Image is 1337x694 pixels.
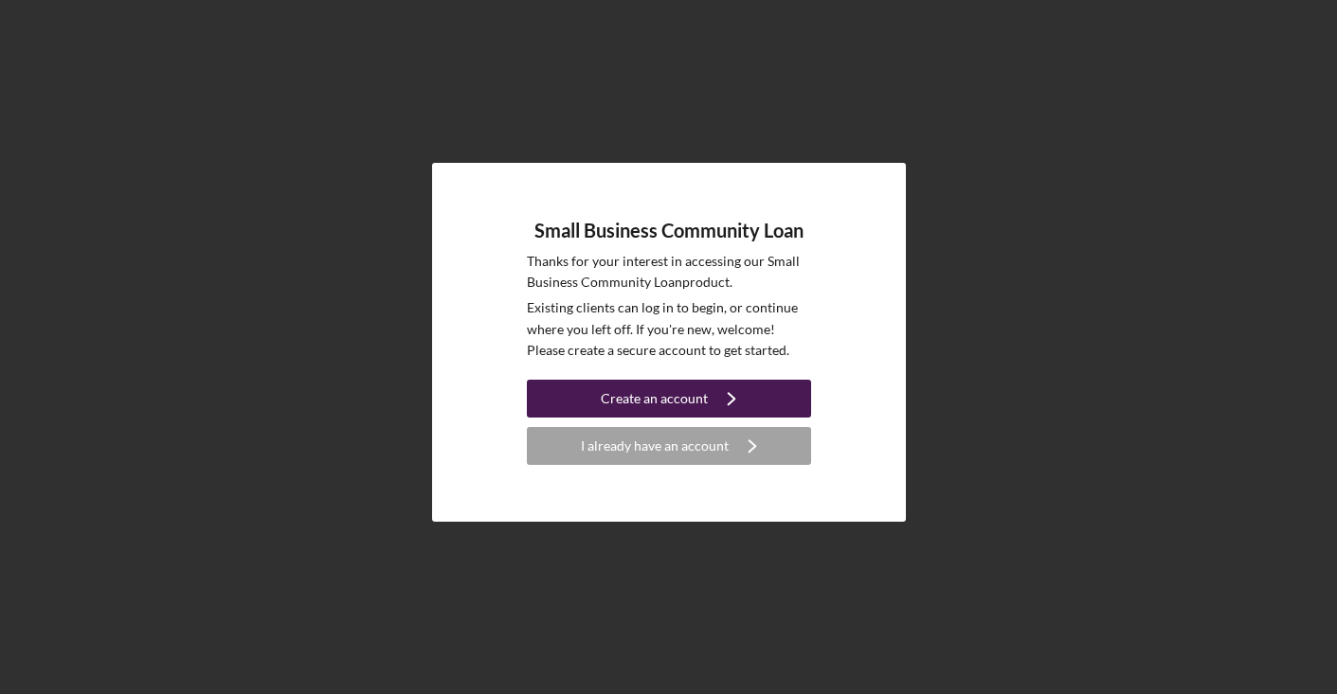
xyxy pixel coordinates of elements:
h4: Small Business Community Loan [534,220,804,241]
a: Create an account [527,380,811,422]
p: Thanks for your interest in accessing our Small Business Community Loan product. [527,251,811,294]
div: Create an account [601,380,708,418]
p: Existing clients can log in to begin, or continue where you left off. If you're new, welcome! Ple... [527,297,811,361]
button: I already have an account [527,427,811,465]
div: I already have an account [581,427,729,465]
button: Create an account [527,380,811,418]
